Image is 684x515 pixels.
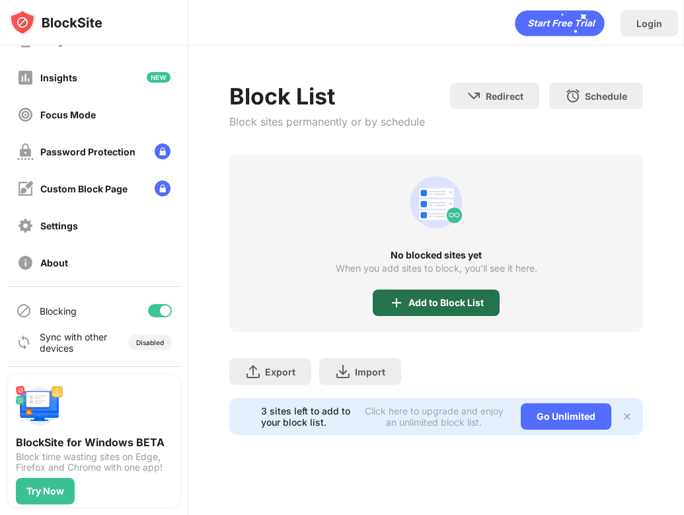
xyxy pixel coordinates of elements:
[26,486,64,496] div: Try Now
[16,383,63,430] img: push-desktop.svg
[40,305,77,317] div: Blocking
[265,366,295,377] div: Export
[521,403,611,430] div: Go Unlimited
[336,263,537,274] div: When you add sites to block, you’ll see it here.
[17,143,34,160] img: password-protection-off.svg
[585,91,627,102] div: Schedule
[17,218,34,234] img: settings-off.svg
[40,220,78,231] div: Settings
[40,183,128,194] div: Custom Block Page
[404,171,468,234] div: animation
[40,146,135,157] div: Password Protection
[408,297,484,308] div: Add to Block List
[16,452,172,473] div: Block time wasting sites on Edge, Firefox and Chrome with one app!
[17,106,34,123] img: focus-off.svg
[16,303,32,319] img: blocking-icon.svg
[261,405,355,428] div: 3 sites left to add to your block list.
[16,335,32,350] img: sync-icon.svg
[636,18,662,29] div: Login
[17,255,34,271] img: about-off.svg
[40,72,77,83] div: Insights
[355,366,385,377] div: Import
[9,9,102,36] img: logo-blocksite.svg
[16,436,172,449] div: BlockSite for Windows BETA
[363,405,505,428] div: Click here to upgrade and enjoy an unlimited block list.
[40,257,68,268] div: About
[40,35,93,46] div: Usage Limit
[147,72,171,83] img: new-icon.svg
[155,180,171,196] img: lock-menu.svg
[17,69,34,86] img: insights-off.svg
[229,83,425,110] div: Block List
[486,91,523,102] div: Redirect
[229,250,643,260] div: No blocked sites yet
[136,338,164,346] div: Disabled
[40,331,108,354] div: Sync with other devices
[229,115,425,128] div: Block sites permanently or by schedule
[155,143,171,159] img: lock-menu.svg
[622,411,632,422] img: x-button.svg
[515,10,605,36] div: animation
[17,180,34,197] img: customize-block-page-off.svg
[40,109,96,120] div: Focus Mode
